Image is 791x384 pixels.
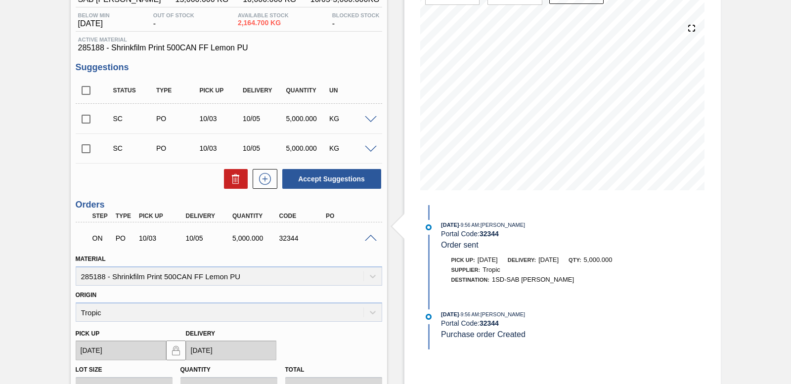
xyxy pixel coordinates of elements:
[76,256,106,262] label: Material
[441,330,526,339] span: Purchase order Created
[240,115,288,123] div: 10/05/2025
[153,12,194,18] span: Out Of Stock
[90,227,114,249] div: Negotiating Order
[459,312,479,317] span: - 9:56 AM
[451,257,475,263] span: Pick up:
[78,12,110,18] span: Below Min
[240,144,288,152] div: 10/05/2025
[480,230,499,238] strong: 32344
[186,330,216,337] label: Delivery
[154,87,201,94] div: Type
[154,144,201,152] div: Purchase order
[76,341,166,360] input: mm/dd/yyyy
[441,319,676,327] div: Portal Code:
[285,366,305,373] label: Total
[248,169,277,189] div: New suggestion
[426,314,432,320] img: atual
[569,257,581,263] span: Qty:
[327,115,374,123] div: KG
[136,234,188,242] div: 10/03/2025
[441,222,459,228] span: [DATE]
[426,224,432,230] img: atual
[90,213,114,219] div: Step
[111,115,158,123] div: Suggestion Created
[230,213,281,219] div: Quantity
[483,266,500,273] span: Tropic
[451,267,481,273] span: Supplier:
[479,311,526,317] span: : [PERSON_NAME]
[92,234,111,242] p: ON
[170,344,182,356] img: locked
[197,115,245,123] div: 10/03/2025
[441,241,479,249] span: Order sent
[508,257,536,263] span: Delivery:
[111,87,158,94] div: Status
[277,234,328,242] div: 32344
[76,366,102,373] label: Lot size
[197,144,245,152] div: 10/03/2025
[441,230,676,238] div: Portal Code:
[166,341,186,360] button: locked
[492,276,574,283] span: 1SD-SAB [PERSON_NAME]
[238,12,289,18] span: Available Stock
[277,213,328,219] div: Code
[240,87,288,94] div: Delivery
[284,144,331,152] div: 5,000.000
[113,234,137,242] div: Purchase order
[186,341,276,360] input: mm/dd/yyyy
[277,168,382,190] div: Accept Suggestions
[332,12,380,18] span: Blocked Stock
[219,169,248,189] div: Delete Suggestions
[330,12,382,28] div: -
[479,222,526,228] span: : [PERSON_NAME]
[478,256,498,263] span: [DATE]
[284,115,331,123] div: 5,000.000
[238,19,289,27] span: 2,164.700 KG
[451,277,489,283] span: Destination:
[78,37,380,43] span: Active Material
[78,19,110,28] span: [DATE]
[183,234,235,242] div: 10/05/2025
[78,43,380,52] span: 285188 - Shrinkfilm Print 500CAN FF Lemon PU
[183,213,235,219] div: Delivery
[327,87,374,94] div: UN
[323,213,375,219] div: PO
[230,234,281,242] div: 5,000.000
[282,169,381,189] button: Accept Suggestions
[584,256,613,263] span: 5,000.000
[538,256,559,263] span: [DATE]
[284,87,331,94] div: Quantity
[76,292,97,299] label: Origin
[151,12,197,28] div: -
[459,222,479,228] span: - 9:56 AM
[180,366,211,373] label: Quantity
[76,200,382,210] h3: Orders
[111,144,158,152] div: Suggestion Created
[480,319,499,327] strong: 32344
[441,311,459,317] span: [DATE]
[136,213,188,219] div: Pick up
[154,115,201,123] div: Purchase order
[197,87,245,94] div: Pick up
[113,213,137,219] div: Type
[76,330,100,337] label: Pick up
[327,144,374,152] div: KG
[76,62,382,73] h3: Suggestions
